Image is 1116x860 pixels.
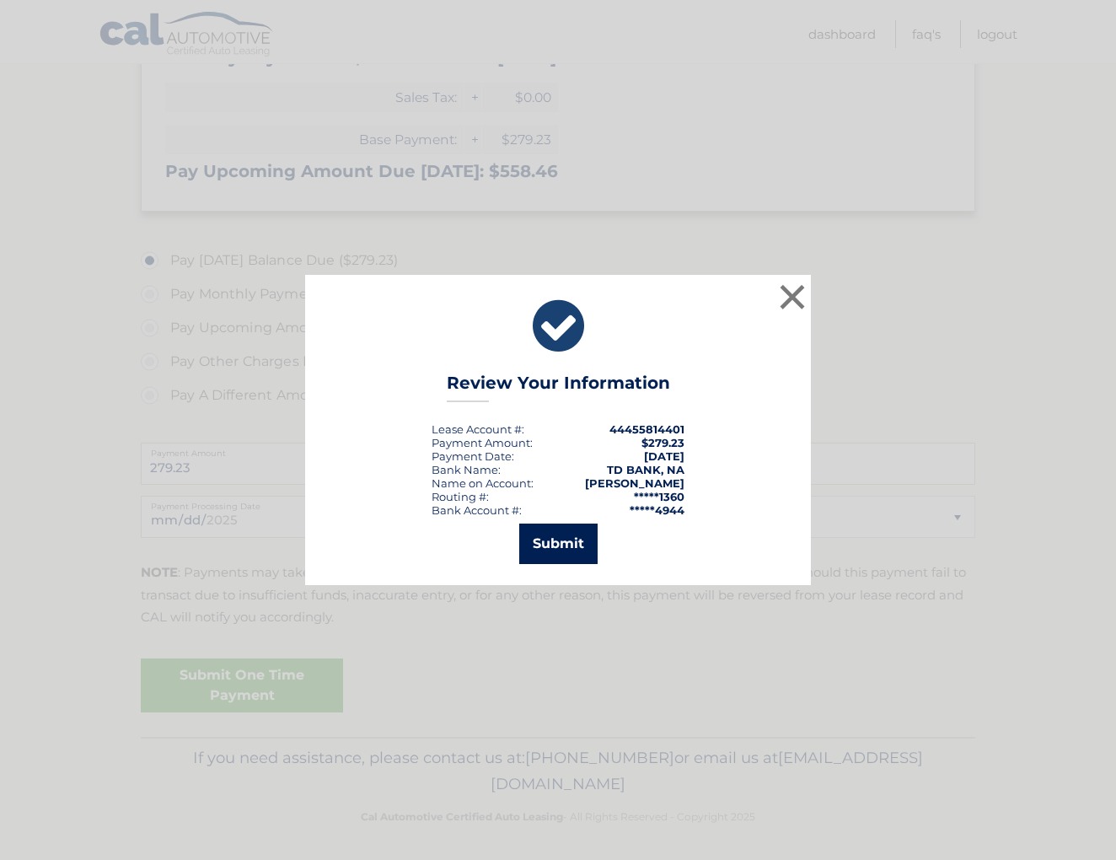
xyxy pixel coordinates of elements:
div: Name on Account: [432,476,534,490]
strong: [PERSON_NAME] [585,476,684,490]
span: $279.23 [641,436,684,449]
strong: TD BANK, NA [607,463,684,476]
span: [DATE] [644,449,684,463]
span: Payment Date [432,449,512,463]
div: : [432,449,514,463]
button: × [775,280,809,314]
div: Lease Account #: [432,422,524,436]
div: Routing #: [432,490,489,503]
button: Submit [519,524,598,564]
div: Bank Name: [432,463,501,476]
strong: 44455814401 [609,422,684,436]
h3: Review Your Information [447,373,670,402]
div: Bank Account #: [432,503,522,517]
div: Payment Amount: [432,436,533,449]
